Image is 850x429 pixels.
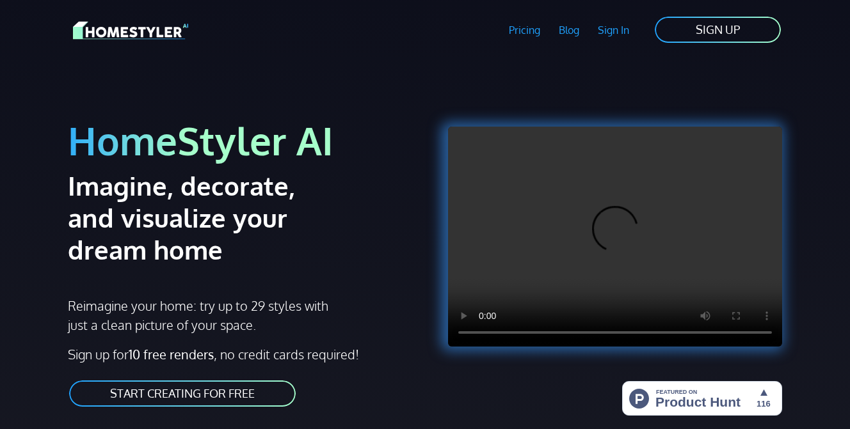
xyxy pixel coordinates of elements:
a: Sign In [588,15,638,45]
a: SIGN UP [654,15,782,44]
img: HomeStyler AI - Interior Design Made Easy: One Click to Your Dream Home | Product Hunt [622,381,782,416]
img: HomeStyler AI logo [73,19,188,42]
h2: Imagine, decorate, and visualize your dream home [68,169,348,265]
p: Reimagine your home: try up to 29 styles with just a clean picture of your space. [68,296,330,334]
a: START CREATING FOR FREE [68,379,297,408]
a: Blog [549,15,588,45]
p: Sign up for , no credit cards required! [68,345,417,364]
h1: HomeStyler AI [68,116,417,164]
a: Pricing [500,15,550,45]
strong: 10 free renders [129,346,214,363]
